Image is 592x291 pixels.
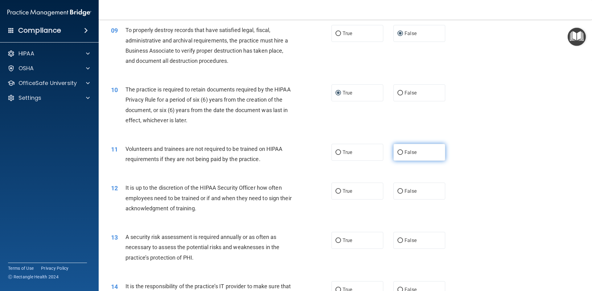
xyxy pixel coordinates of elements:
span: Volunteers and trainees are not required to be trained on HIPAA requirements if they are not bein... [125,146,282,162]
input: False [397,91,403,95]
input: True [335,31,341,36]
span: False [405,90,417,96]
span: True [343,149,352,155]
input: True [335,238,341,243]
h4: Compliance [18,26,61,35]
a: OfficeSafe University [7,79,90,87]
p: Settings [18,94,41,102]
p: OfficeSafe University [18,79,77,87]
span: It is up to the discretion of the HIPAA Security Officer how often employees need to be trained o... [125,184,292,211]
span: False [405,237,417,243]
button: Open Resource Center [568,28,586,46]
span: True [343,237,352,243]
span: False [405,188,417,194]
span: 11 [111,146,118,153]
a: OSHA [7,65,90,72]
a: Settings [7,94,90,102]
p: OSHA [18,65,34,72]
input: False [397,189,403,194]
span: 14 [111,283,118,290]
span: 09 [111,27,118,34]
a: Terms of Use [8,265,34,271]
span: True [343,188,352,194]
a: HIPAA [7,50,90,57]
p: HIPAA [18,50,34,57]
iframe: Drift Widget Chat Controller [561,249,585,272]
input: False [397,31,403,36]
span: True [343,30,352,36]
span: To properly destroy records that have satisfied legal, fiscal, administrative and archival requir... [125,27,288,64]
span: A security risk assessment is required annually or as often as necessary to assess the potential ... [125,234,279,261]
input: True [335,91,341,95]
span: False [405,149,417,155]
span: 10 [111,86,118,94]
input: True [335,189,341,194]
a: Privacy Policy [41,265,69,271]
span: False [405,30,417,36]
span: 12 [111,184,118,192]
img: PMB logo [7,6,91,19]
span: Ⓒ Rectangle Health 2024 [8,274,59,280]
span: 13 [111,234,118,241]
input: False [397,238,403,243]
span: The practice is required to retain documents required by the HIPAA Privacy Rule for a period of s... [125,86,291,123]
span: True [343,90,352,96]
input: True [335,150,341,155]
input: False [397,150,403,155]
